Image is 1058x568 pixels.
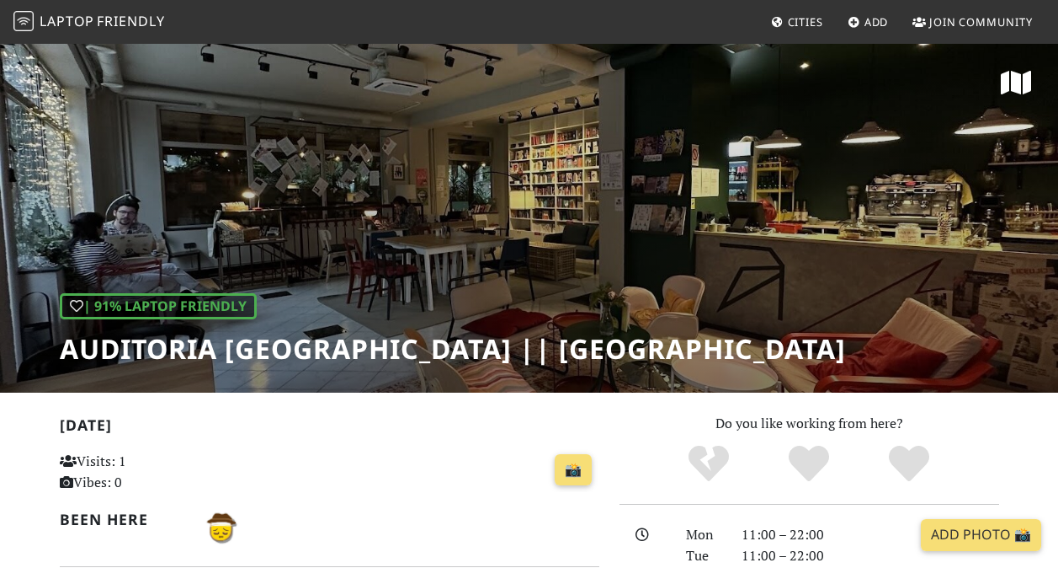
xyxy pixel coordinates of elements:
[60,511,179,528] h2: Been here
[788,14,823,29] span: Cities
[921,519,1041,551] a: Add Photo 📸
[199,517,240,535] span: Basel B
[555,454,592,486] a: 📸
[841,7,896,37] a: Add
[619,413,999,435] p: Do you like working from here?
[759,443,859,485] div: Yes
[13,8,165,37] a: LaptopFriendly LaptopFriendly
[199,507,240,548] img: 3609-basel.jpg
[676,524,731,546] div: Mon
[859,443,959,485] div: Definitely!
[13,11,34,31] img: LaptopFriendly
[60,293,257,320] div: | 91% Laptop Friendly
[60,416,599,441] h2: [DATE]
[929,14,1033,29] span: Join Community
[906,7,1039,37] a: Join Community
[97,12,164,30] span: Friendly
[676,545,731,567] div: Tue
[659,443,759,485] div: No
[864,14,889,29] span: Add
[60,333,846,365] h1: Auditoria [GEOGRAPHIC_DATA] || [GEOGRAPHIC_DATA]
[40,12,94,30] span: Laptop
[731,545,1009,567] div: 11:00 – 22:00
[764,7,830,37] a: Cities
[60,451,226,494] p: Visits: 1 Vibes: 0
[731,524,1009,546] div: 11:00 – 22:00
